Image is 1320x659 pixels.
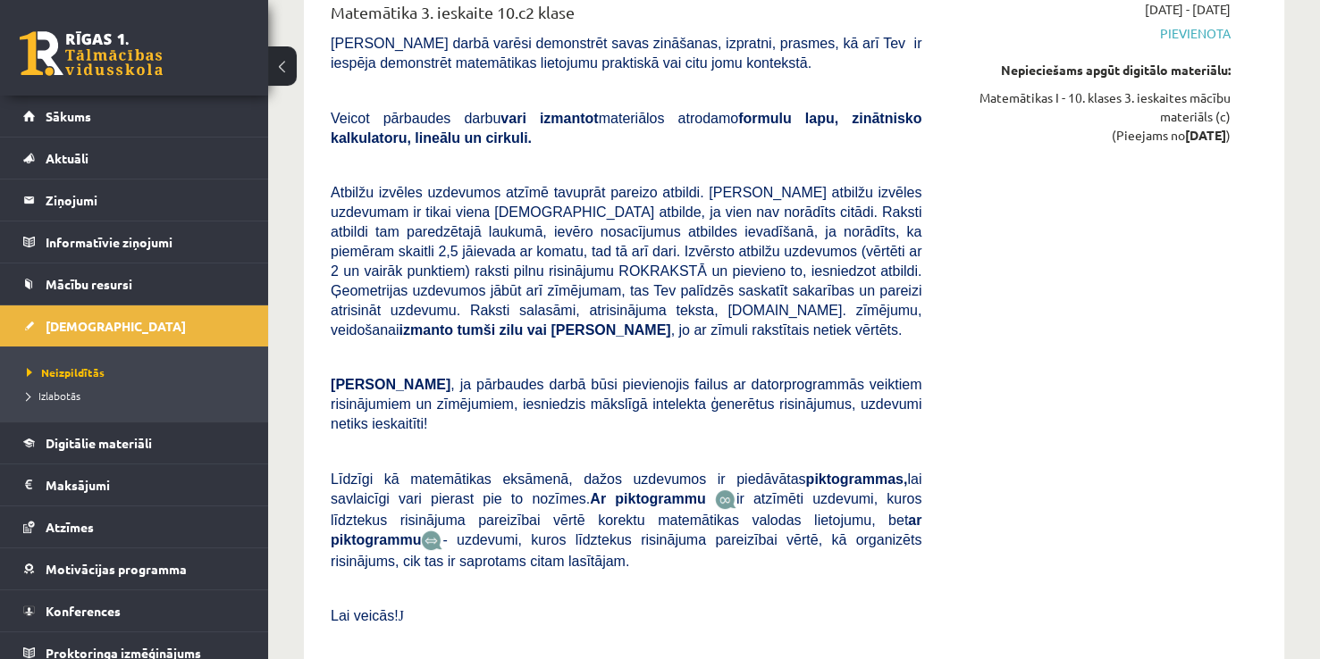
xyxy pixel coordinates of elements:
[23,464,246,505] a: Maksājumi
[948,61,1231,79] div: Nepieciešams apgūt digitālo materiālu:
[46,561,187,577] span: Motivācijas programma
[399,322,453,338] b: izmanto
[23,548,246,589] a: Motivācijas programma
[46,464,246,505] legend: Maksājumi
[331,377,450,392] span: [PERSON_NAME]
[23,221,246,263] a: Informatīvie ziņojumi
[46,221,246,263] legend: Informatīvie ziņojumi
[46,435,152,451] span: Digitālie materiāli
[948,24,1231,43] span: Pievienota
[1185,127,1226,143] strong: [DATE]
[806,471,908,487] b: piktogrammas,
[46,603,121,619] span: Konferences
[421,530,442,551] img: wKvN42sLe3LLwAAAABJRU5ErkJggg==
[331,608,399,623] span: Lai veicās!
[500,111,598,126] b: vari izmantot
[331,513,921,547] b: ar piktogrammu
[46,276,132,292] span: Mācību resursi
[27,388,80,403] span: Izlabotās
[23,96,246,137] a: Sākums
[23,422,246,463] a: Digitālie materiāli
[23,305,246,346] a: [DEMOGRAPHIC_DATA]
[948,88,1231,145] div: Matemātikas I - 10. klases 3. ieskaites mācību materiāls (c) (Pieejams no )
[457,322,670,338] b: tumši zilu vai [PERSON_NAME]
[27,388,250,404] a: Izlabotās
[27,364,250,380] a: Neizpildītās
[331,111,921,146] b: formulu lapu, zinātnisko kalkulatoru, lineālu un cirkuli.
[23,590,246,631] a: Konferences
[46,318,186,334] span: [DEMOGRAPHIC_DATA]
[715,489,736,510] img: JfuEzvunn4EvwAAAAASUVORK5CYII=
[331,491,921,547] span: ir atzīmēti uzdevumi, kuros līdztekus risinājuma pareizībai vērtē korektu matemātikas valodas lie...
[23,179,246,221] a: Ziņojumi
[331,111,921,146] span: Veicot pārbaudes darbu materiālos atrodamo
[46,179,246,221] legend: Ziņojumi
[46,519,94,535] span: Atzīmes
[46,108,91,124] span: Sākums
[331,36,921,71] span: [PERSON_NAME] darbā varēsi demonstrēt savas zināšanas, izpratni, prasmes, kā arī Tev ir iespēja d...
[331,377,921,431] span: , ja pārbaudes darbā būsi pievienojis failus ar datorprogrammās veiktiem risinājumiem un zīmējumi...
[23,506,246,547] a: Atzīmes
[590,491,705,506] b: Ar piktogrammu
[331,471,921,506] span: Līdzīgi kā matemātikas eksāmenā, dažos uzdevumos ir piedāvātas lai savlaicīgi vari pierast pie to...
[331,185,921,338] span: Atbilžu izvēles uzdevumos atzīmē tavuprāt pareizo atbildi. [PERSON_NAME] atbilžu izvēles uzdevuma...
[27,365,105,380] span: Neizpildītās
[23,263,246,304] a: Mācību resursi
[20,31,163,76] a: Rīgas 1. Tālmācības vidusskola
[23,138,246,179] a: Aktuāli
[331,532,921,569] span: - uzdevumi, kuros līdztekus risinājuma pareizībai vērtē, kā organizēts risinājums, cik tas ir sap...
[399,608,404,623] span: J
[46,150,88,166] span: Aktuāli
